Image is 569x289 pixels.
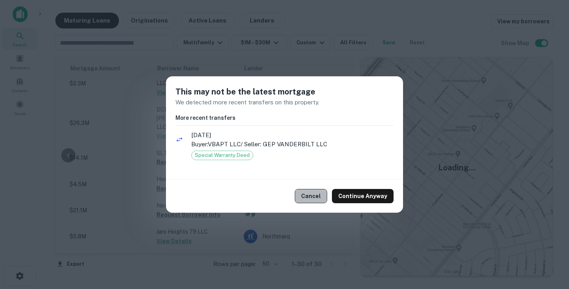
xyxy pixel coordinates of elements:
[192,151,253,159] span: Special Warranty Deed
[332,189,394,203] button: Continue Anyway
[191,140,394,149] p: Buyer: VBAPT LLC / Seller: GEP VANDERBILT LLC
[295,189,327,203] button: Cancel
[191,130,394,140] span: [DATE]
[529,226,569,264] iframe: Chat Widget
[175,113,394,122] h6: More recent transfers
[175,98,394,107] p: We detected more recent transfers on this property.
[175,86,394,98] h5: This may not be the latest mortgage
[191,151,253,160] div: Special Warranty Deed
